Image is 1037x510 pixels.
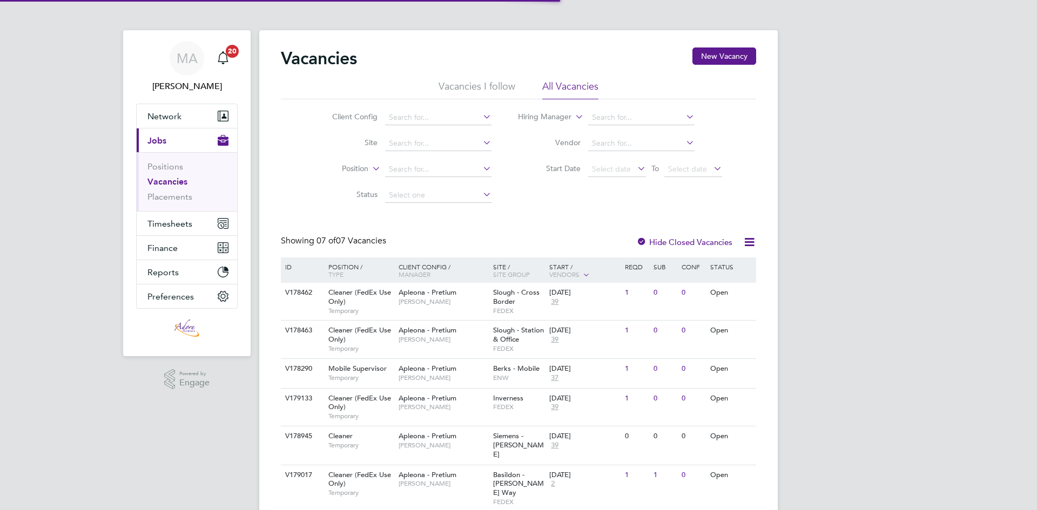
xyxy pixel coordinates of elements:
[708,321,755,341] div: Open
[164,369,210,390] a: Powered byEngage
[174,319,199,337] img: adore-recruitment-logo-retina.png
[399,393,456,403] span: Apleona - Pretium
[385,162,491,177] input: Search for...
[328,441,393,450] span: Temporary
[385,136,491,151] input: Search for...
[212,41,234,76] a: 20
[549,471,619,480] div: [DATE]
[399,288,456,297] span: Apleona - Pretium
[493,373,544,382] span: ENW
[136,319,238,337] a: Go to home page
[549,373,560,383] span: 37
[137,104,237,128] button: Network
[123,30,251,356] nav: Main navigation
[281,47,357,69] h2: Vacancies
[708,465,755,485] div: Open
[306,164,368,174] label: Position
[385,110,491,125] input: Search for...
[328,470,391,488] span: Cleaner (FedEx Use Only)
[328,412,393,420] span: Temporary
[137,152,237,211] div: Jobs
[399,335,488,344] span: [PERSON_NAME]
[549,297,560,307] span: 39
[708,426,755,446] div: Open
[651,359,679,379] div: 0
[328,364,387,373] span: Mobile Supervisor
[679,426,707,446] div: 0
[549,335,560,344] span: 39
[281,235,388,247] div: Showing
[328,488,393,497] span: Temporary
[549,432,619,441] div: [DATE]
[549,479,556,488] span: 2
[547,257,622,284] div: Start /
[493,307,544,315] span: FEDEX
[692,47,756,65] button: New Vacancy
[137,128,237,152] button: Jobs
[399,431,456,440] span: Apleona - Pretium
[282,257,320,276] div: ID
[648,161,662,175] span: To
[651,465,679,485] div: 1
[493,470,544,498] span: Basildon - [PERSON_NAME] Way
[493,364,540,373] span: Berks - Mobile
[622,426,650,446] div: 0
[147,135,166,146] span: Jobs
[636,237,732,247] label: Hide Closed Vacancies
[147,192,192,202] a: Placements
[315,138,378,147] label: Site
[708,389,755,409] div: Open
[493,270,530,278] span: Site Group
[282,465,320,485] div: V179017
[622,389,650,409] div: 1
[668,164,707,174] span: Select date
[315,112,378,121] label: Client Config
[317,235,386,246] span: 07 Vacancies
[493,431,544,459] span: Siemens - [PERSON_NAME]
[518,138,581,147] label: Vendor
[493,288,540,306] span: Slough - Cross Border
[137,236,237,260] button: Finance
[147,291,194,302] span: Preferences
[315,189,378,199] label: Status
[679,359,707,379] div: 0
[399,297,488,306] span: [PERSON_NAME]
[328,393,391,412] span: Cleaner (FedEx Use Only)
[385,188,491,203] input: Select one
[592,164,631,174] span: Select date
[549,326,619,335] div: [DATE]
[137,284,237,308] button: Preferences
[147,161,183,172] a: Positions
[493,393,523,403] span: Inverness
[282,426,320,446] div: V178945
[399,364,456,373] span: Apleona - Pretium
[179,378,210,387] span: Engage
[399,403,488,411] span: [PERSON_NAME]
[399,479,488,488] span: [PERSON_NAME]
[493,403,544,411] span: FEDEX
[399,470,456,479] span: Apleona - Pretium
[679,389,707,409] div: 0
[708,257,755,276] div: Status
[588,136,695,151] input: Search for...
[282,321,320,341] div: V178463
[282,389,320,409] div: V179133
[542,80,598,99] li: All Vacancies
[518,164,581,173] label: Start Date
[708,359,755,379] div: Open
[137,212,237,235] button: Timesheets
[328,431,353,440] span: Cleaner
[399,373,488,382] span: [PERSON_NAME]
[328,307,393,315] span: Temporary
[622,465,650,485] div: 1
[226,45,239,58] span: 20
[679,283,707,303] div: 0
[399,325,456,335] span: Apleona - Pretium
[147,243,178,253] span: Finance
[549,288,619,297] div: [DATE]
[179,369,210,378] span: Powered by
[679,257,707,276] div: Conf
[320,257,396,283] div: Position /
[399,270,430,278] span: Manager
[136,41,238,93] a: MA[PERSON_NAME]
